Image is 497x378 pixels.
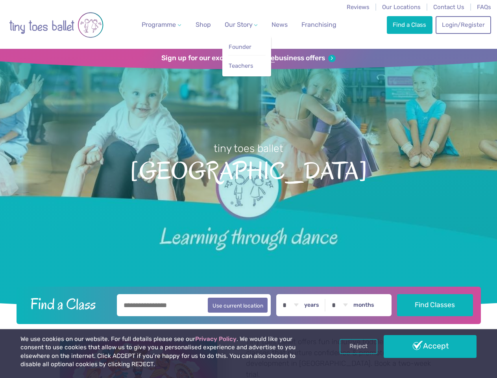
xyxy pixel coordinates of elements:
[340,339,377,354] a: Reject
[436,16,491,33] a: Login/Register
[397,294,473,316] button: Find Classes
[382,4,421,11] a: Our Locations
[347,4,370,11] a: Reviews
[268,17,291,33] a: News
[433,4,464,11] a: Contact Us
[229,43,251,50] span: Founder
[214,142,283,155] small: tiny toes ballet
[142,21,176,28] span: Programme
[228,40,266,54] a: Founder
[195,335,236,343] a: Privacy Policy
[387,16,432,33] a: Find a Class
[272,21,288,28] span: News
[228,59,266,73] a: Teachers
[225,21,253,28] span: Our Story
[192,17,214,33] a: Shop
[13,156,484,185] span: [GEOGRAPHIC_DATA]
[24,294,111,314] h2: Find a Class
[208,298,268,313] button: Use current location
[196,21,211,28] span: Shop
[161,54,336,63] a: Sign up for our exclusivefranchisebusiness offers
[384,335,477,358] a: Accept
[304,302,319,309] label: years
[221,17,261,33] a: Our Story
[9,5,103,45] img: tiny toes ballet
[477,4,491,11] a: FAQs
[20,335,317,369] p: We use cookies on our website. For full details please see our . We would like your consent to us...
[139,17,184,33] a: Programme
[301,21,336,28] span: Franchising
[229,62,253,69] span: Teachers
[353,302,374,309] label: months
[298,17,340,33] a: Franchising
